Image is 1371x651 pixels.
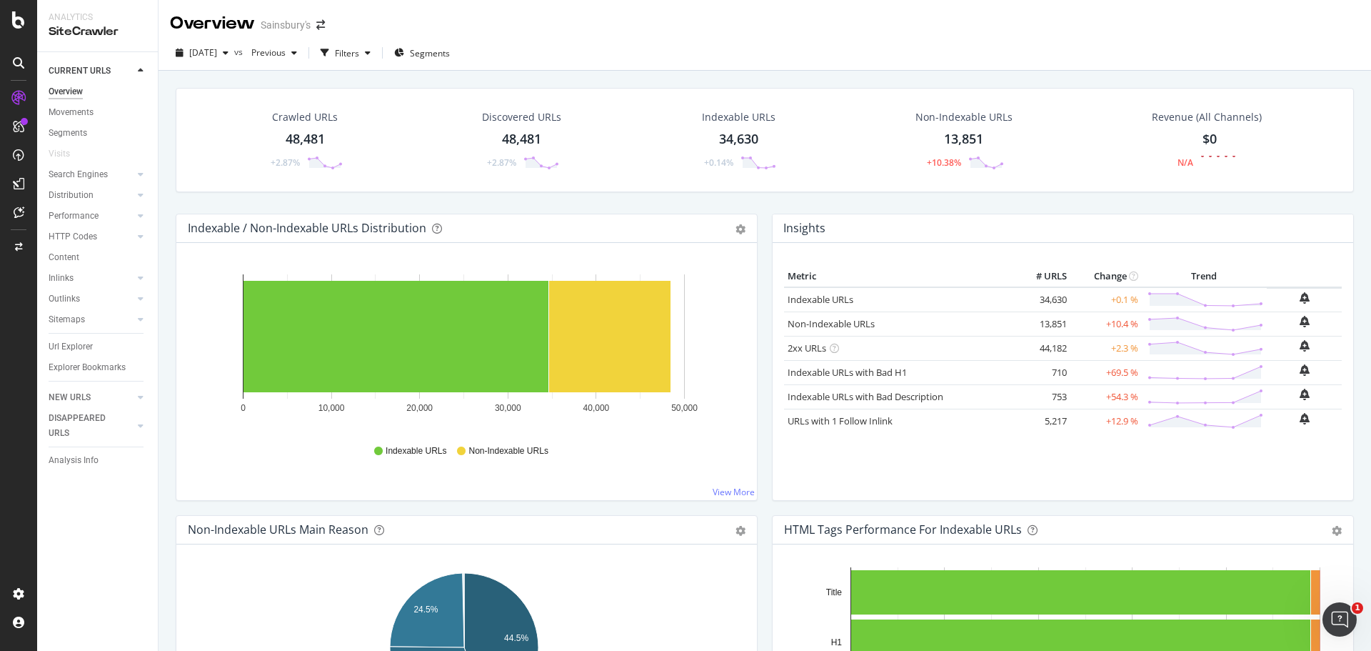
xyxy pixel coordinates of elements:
[915,110,1013,124] div: Non-Indexable URLs
[410,47,450,59] span: Segments
[49,167,134,182] a: Search Engines
[286,130,325,149] div: 48,481
[49,84,83,99] div: Overview
[49,250,148,265] a: Content
[482,110,561,124] div: Discovered URLs
[49,11,146,24] div: Analytics
[1300,389,1310,400] div: bell-plus
[188,221,426,235] div: Indexable / Non-Indexable URLs Distribution
[1152,110,1262,124] span: Revenue (All Channels)
[386,445,446,457] span: Indexable URLs
[735,224,745,234] div: gear
[1352,602,1363,614] span: 1
[1300,413,1310,424] div: bell-plus
[49,339,148,354] a: Url Explorer
[788,366,907,379] a: Indexable URLs with Bad H1
[49,312,134,327] a: Sitemaps
[49,411,121,441] div: DISAPPEARED URLS
[49,84,148,99] a: Overview
[784,522,1022,537] div: HTML Tags Performance for Indexable URLs
[1070,312,1142,336] td: +10.4 %
[1300,316,1310,327] div: bell-plus
[316,20,325,30] div: arrow-right-arrow-left
[49,64,134,79] a: CURRENT URLS
[1070,266,1142,287] th: Change
[1070,409,1142,433] td: +12.9 %
[49,390,134,405] a: NEW URLS
[49,209,99,224] div: Performance
[1013,312,1070,336] td: 13,851
[1013,266,1070,287] th: # URLS
[49,126,87,141] div: Segments
[826,587,843,597] text: Title
[49,188,134,203] a: Distribution
[788,293,853,306] a: Indexable URLs
[1070,384,1142,409] td: +54.3 %
[671,403,698,413] text: 50,000
[49,453,148,468] a: Analysis Info
[1322,602,1357,637] iframe: Intercom live chat
[49,339,93,354] div: Url Explorer
[1300,364,1310,376] div: bell-plus
[788,414,893,427] a: URLs with 1 Follow Inlink
[1177,156,1193,169] div: N/A
[49,390,91,405] div: NEW URLS
[784,266,1013,287] th: Metric
[170,41,234,64] button: [DATE]
[49,24,146,40] div: SiteCrawler
[944,130,983,149] div: 13,851
[49,229,134,244] a: HTTP Codes
[272,110,338,124] div: Crawled URLs
[1300,340,1310,352] div: bell-plus
[1013,384,1070,409] td: 753
[504,633,528,643] text: 44.5%
[713,486,755,498] a: View More
[271,156,300,169] div: +2.87%
[388,41,456,64] button: Segments
[49,167,108,182] div: Search Engines
[1202,130,1217,147] span: $0
[49,105,94,120] div: Movements
[234,46,246,58] span: vs
[495,403,521,413] text: 30,000
[1070,336,1142,360] td: +2.3 %
[831,637,843,647] text: H1
[1013,287,1070,312] td: 34,630
[49,105,148,120] a: Movements
[1013,409,1070,433] td: 5,217
[49,146,84,161] a: Visits
[49,271,134,286] a: Inlinks
[49,188,94,203] div: Distribution
[188,266,740,432] svg: A chart.
[49,292,134,307] a: Outlinks
[1070,287,1142,312] td: +0.1 %
[315,41,376,64] button: Filters
[788,390,943,403] a: Indexable URLs with Bad Description
[261,18,311,32] div: Sainsbury's
[1070,360,1142,384] td: +69.5 %
[318,403,345,413] text: 10,000
[246,41,303,64] button: Previous
[487,156,516,169] div: +2.87%
[49,360,126,375] div: Explorer Bookmarks
[1013,336,1070,360] td: 44,182
[49,229,97,244] div: HTTP Codes
[49,312,85,327] div: Sitemaps
[927,156,961,169] div: +10.38%
[468,445,548,457] span: Non-Indexable URLs
[49,411,134,441] a: DISAPPEARED URLS
[413,605,438,615] text: 24.5%
[1300,292,1310,304] div: bell-plus
[188,522,368,537] div: Non-Indexable URLs Main Reason
[1013,360,1070,384] td: 710
[170,11,255,36] div: Overview
[583,403,610,413] text: 40,000
[49,64,111,79] div: CURRENT URLS
[49,126,148,141] a: Segments
[719,130,758,149] div: 34,630
[406,403,433,413] text: 20,000
[702,110,775,124] div: Indexable URLs
[49,209,134,224] a: Performance
[49,360,148,375] a: Explorer Bookmarks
